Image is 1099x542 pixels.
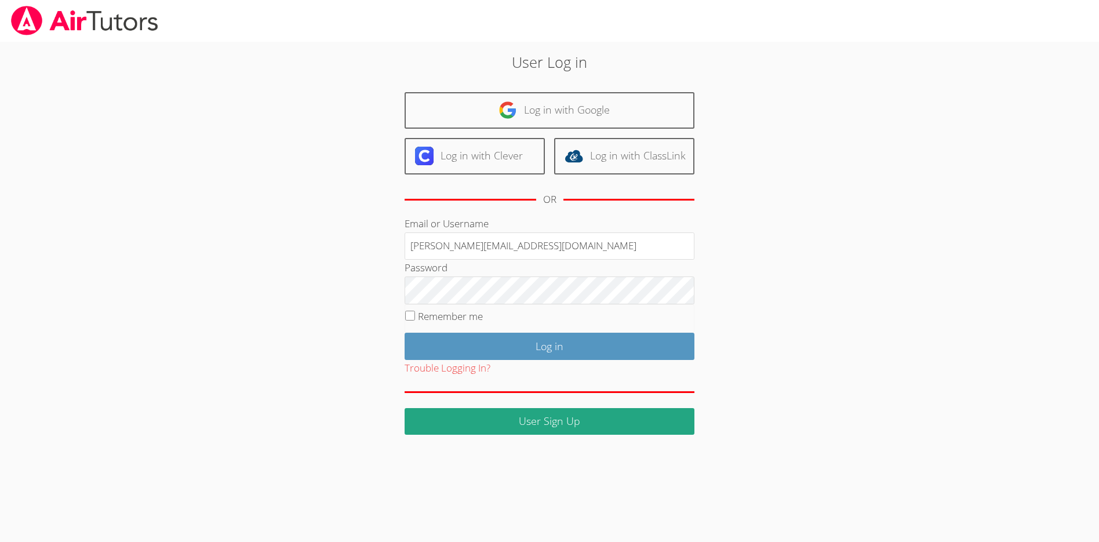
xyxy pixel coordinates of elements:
a: Log in with Google [405,92,694,129]
a: User Sign Up [405,408,694,435]
label: Password [405,261,447,274]
a: Log in with Clever [405,138,545,174]
img: clever-logo-6eab21bc6e7a338710f1a6ff85c0baf02591cd810cc4098c63d3a4b26e2feb20.svg [415,147,434,165]
a: Log in with ClassLink [554,138,694,174]
button: Trouble Logging In? [405,360,490,377]
img: google-logo-50288ca7cdecda66e5e0955fdab243c47b7ad437acaf1139b6f446037453330a.svg [498,101,517,119]
label: Email or Username [405,217,489,230]
h2: User Log in [253,51,846,73]
label: Remember me [418,310,483,323]
img: airtutors_banner-c4298cdbf04f3fff15de1276eac7730deb9818008684d7c2e4769d2f7ddbe033.png [10,6,159,35]
img: classlink-logo-d6bb404cc1216ec64c9a2012d9dc4662098be43eaf13dc465df04b49fa7ab582.svg [565,147,583,165]
div: OR [543,191,556,208]
input: Log in [405,333,694,360]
